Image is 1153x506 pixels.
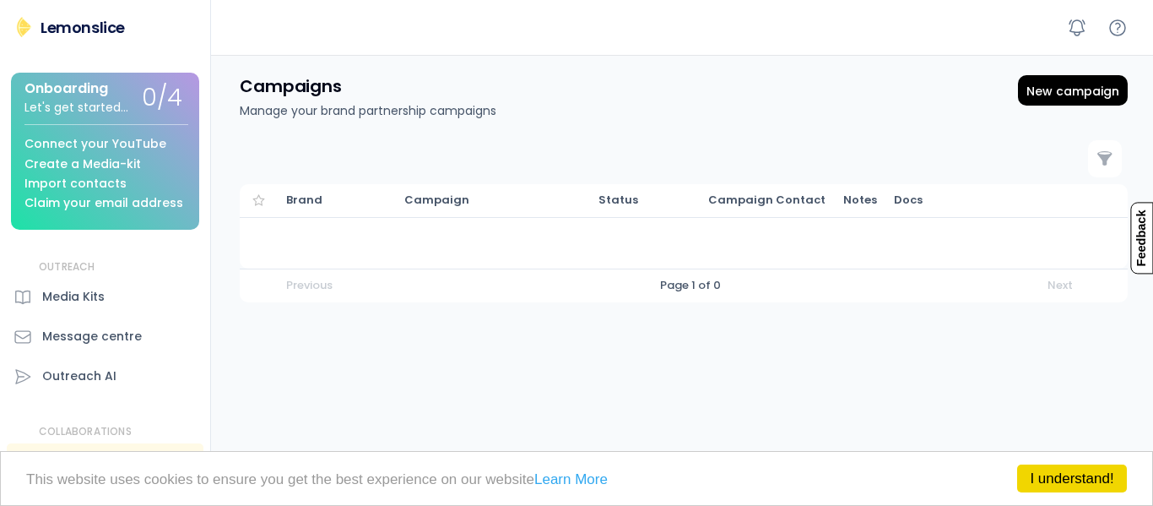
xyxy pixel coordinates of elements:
img: Lemonslice [14,17,34,37]
a: Learn More [534,471,608,487]
div: Let's get started... [24,101,128,114]
div: Notes [843,193,877,208]
div: Page 1 of 0 [660,278,721,293]
div: New campaign [1026,84,1119,99]
div: Outreach AI [42,367,116,385]
button: Only favourites [248,190,269,211]
div: Connect your YouTube [24,138,166,150]
div: Manage your brand partnership campaigns [240,102,496,120]
div: Create a Media-kit [24,158,141,171]
div: 0/4 [142,85,182,112]
div: Message centre [42,328,142,345]
button:  [1096,150,1113,167]
div: Onboarding [24,81,108,96]
h4: Campaigns [240,75,342,97]
div: Add new campaign [1018,75,1128,106]
div: Campaign [404,193,582,208]
div: Lemonslice [41,17,125,38]
div: Claim your email address [24,197,183,209]
div: Next [1047,278,1081,293]
div: Media Kits [42,288,105,306]
div: COLLABORATIONS [39,425,132,439]
div: Docs [894,193,928,208]
p: This website uses cookies to ensure you get the best experience on our website [26,472,1127,487]
div: Previous [286,278,333,293]
div: Import contacts [24,177,127,190]
div: Brand [286,193,387,208]
a: I understand! [1017,465,1127,492]
div: OUTREACH [39,260,95,275]
div: Status [598,193,691,208]
div: Campaign Contact [708,193,826,208]
text:  [1097,150,1112,167]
